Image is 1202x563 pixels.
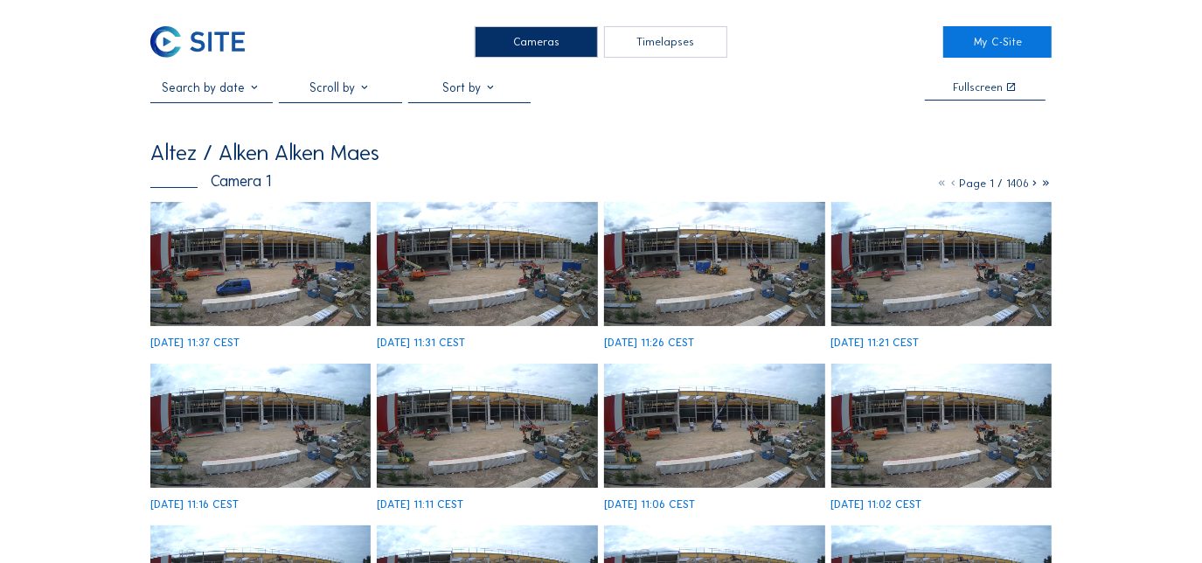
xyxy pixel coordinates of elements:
[150,174,271,190] div: Camera 1
[475,26,597,58] div: Cameras
[150,26,245,58] img: C-SITE Logo
[604,337,694,349] div: [DATE] 11:26 CEST
[150,202,371,326] img: image_52727953
[150,364,371,488] img: image_52727384
[150,80,273,95] input: Search by date 󰅀
[831,337,920,349] div: [DATE] 11:21 CEST
[377,337,465,349] div: [DATE] 11:31 CEST
[377,364,597,488] img: image_52727245
[954,82,1004,94] div: Fullscreen
[831,499,922,511] div: [DATE] 11:02 CEST
[377,202,597,326] img: image_52727791
[604,202,824,326] img: image_52727646
[831,202,1052,326] img: image_52727520
[150,26,259,58] a: C-SITE Logo
[150,499,239,511] div: [DATE] 11:16 CEST
[831,364,1052,488] img: image_52727007
[377,499,463,511] div: [DATE] 11:11 CEST
[150,142,379,163] div: Altez / Alken Alken Maes
[943,26,1052,58] a: My C-Site
[604,364,824,488] img: image_52727115
[604,26,726,58] div: Timelapses
[959,177,1029,190] span: Page 1 / 1406
[150,337,240,349] div: [DATE] 11:37 CEST
[604,499,695,511] div: [DATE] 11:06 CEST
